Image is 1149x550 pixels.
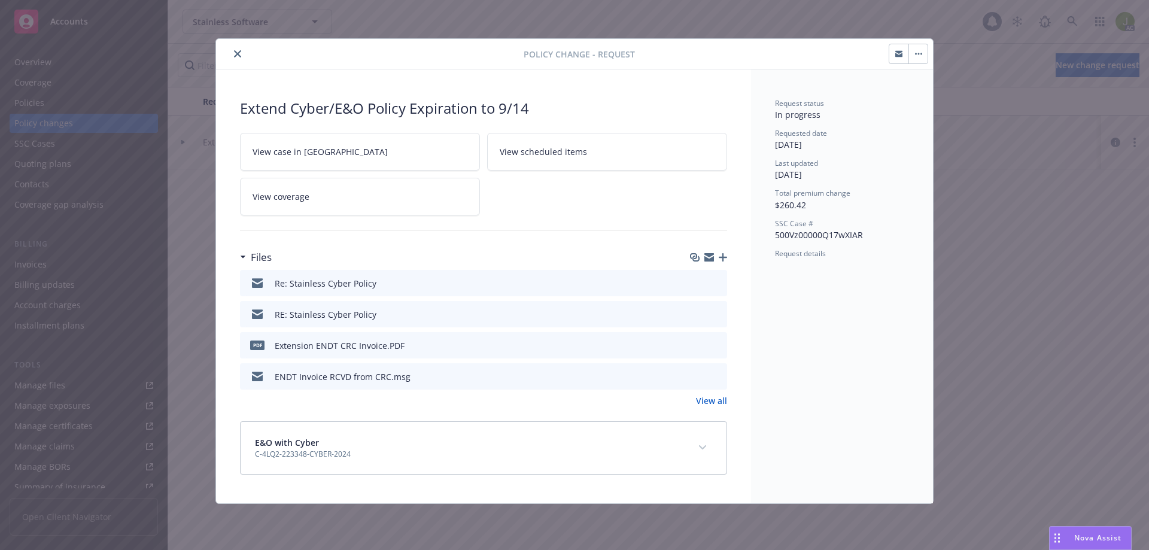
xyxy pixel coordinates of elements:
div: Re: Stainless Cyber Policy [275,277,376,290]
div: ENDT Invoice RCVD from CRC.msg [275,370,411,383]
button: Nova Assist [1049,526,1132,550]
span: Last updated [775,158,818,168]
span: 500Vz00000Q17wXIAR [775,229,863,241]
button: close [230,47,245,61]
button: preview file [712,370,722,383]
span: Nova Assist [1074,533,1121,543]
span: In progress [775,109,820,120]
span: View case in [GEOGRAPHIC_DATA] [253,145,388,158]
a: View scheduled items [487,133,727,171]
div: Files [240,250,272,265]
span: View scheduled items [500,145,587,158]
button: preview file [712,339,722,352]
h3: Files [251,250,272,265]
span: Total premium change [775,188,850,198]
button: preview file [712,277,722,290]
button: preview file [712,308,722,321]
span: Policy change - Request [524,48,635,60]
span: SSC Case # [775,218,813,229]
div: Drag to move [1050,527,1065,549]
button: expand content [693,438,712,457]
a: View case in [GEOGRAPHIC_DATA] [240,133,480,171]
button: download file [692,370,702,383]
button: download file [692,339,702,352]
span: E&O with Cyber [255,436,351,449]
div: E&O with CyberC-4LQ2-223348-CYBER-2024expand content [241,422,727,474]
button: download file [692,277,702,290]
a: View all [696,394,727,407]
span: [DATE] [775,139,802,150]
span: $260.42 [775,199,806,211]
span: View coverage [253,190,309,203]
div: RE: Stainless Cyber Policy [275,308,376,321]
button: download file [692,308,702,321]
span: C-4LQ2-223348-CYBER-2024 [255,449,351,460]
div: Extend Cyber/E&O Policy Expiration to 9/14 [240,98,727,118]
div: Extension ENDT CRC Invoice.PDF [275,339,405,352]
span: Request status [775,98,824,108]
span: [DATE] [775,169,802,180]
span: Request details [775,248,826,259]
span: PDF [250,341,265,350]
span: Requested date [775,128,827,138]
a: View coverage [240,178,480,215]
